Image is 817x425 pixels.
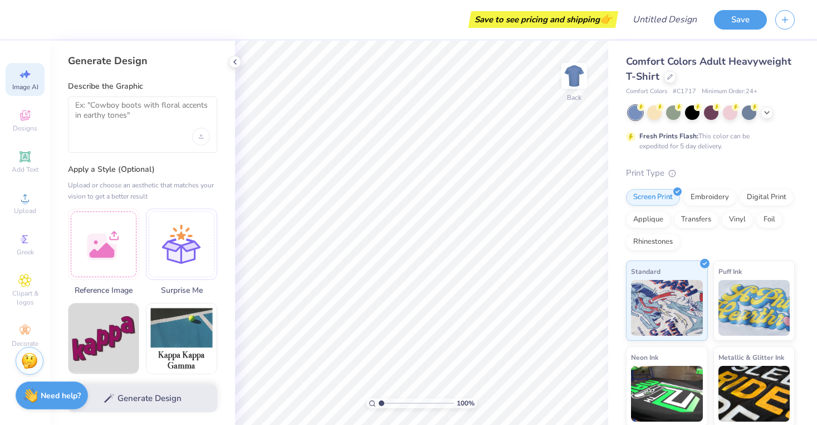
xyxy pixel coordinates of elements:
span: Designs [13,124,37,133]
strong: Fresh Prints Flash: [639,132,698,141]
div: Transfers [674,211,718,228]
span: Upload [14,206,36,215]
div: Digital Print [740,189,794,206]
span: Image AI [12,83,38,91]
div: Generate Design [68,54,217,67]
button: Save [714,10,767,30]
span: Add Text [12,165,38,174]
span: Minimum Order: 24 + [702,87,757,96]
input: Untitled Design [624,8,706,31]
span: Comfort Colors Adult Heavyweight T-Shirt [626,55,791,83]
span: Neon Ink [631,351,658,363]
div: This color can be expedited for 5 day delivery. [639,131,776,151]
div: Back [567,93,581,103]
span: Surprise Me [146,284,217,296]
span: 100 % [457,398,474,408]
strong: Need help? [41,390,81,401]
img: Standard [631,280,703,336]
img: Text-Based [69,303,139,374]
span: Comfort Colors [626,87,667,96]
div: Upload image [192,128,210,146]
span: Metallic & Glitter Ink [718,351,784,363]
label: Describe the Graphic [68,81,217,92]
div: Embroidery [683,189,736,206]
div: Rhinestones [626,234,680,250]
span: Standard [631,265,661,277]
span: Clipart & logos [6,289,45,307]
label: Apply a Style (Optional) [68,164,217,175]
div: Foil [756,211,782,228]
img: Back [563,65,585,87]
img: Photorealistic [146,303,217,374]
img: Puff Ink [718,280,790,336]
div: Print Type [626,167,795,180]
img: Neon Ink [631,366,703,422]
div: Upload or choose an aesthetic that matches your vision to get a better result [68,180,217,202]
div: Applique [626,211,671,228]
span: Decorate [12,339,38,348]
span: Greek [17,248,34,257]
div: Screen Print [626,189,680,206]
div: Save to see pricing and shipping [471,11,615,28]
img: Metallic & Glitter Ink [718,366,790,422]
span: Puff Ink [718,265,742,277]
span: 👉 [600,12,612,26]
div: Vinyl [722,211,753,228]
span: # C1717 [673,87,696,96]
span: Reference Image [68,284,139,296]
